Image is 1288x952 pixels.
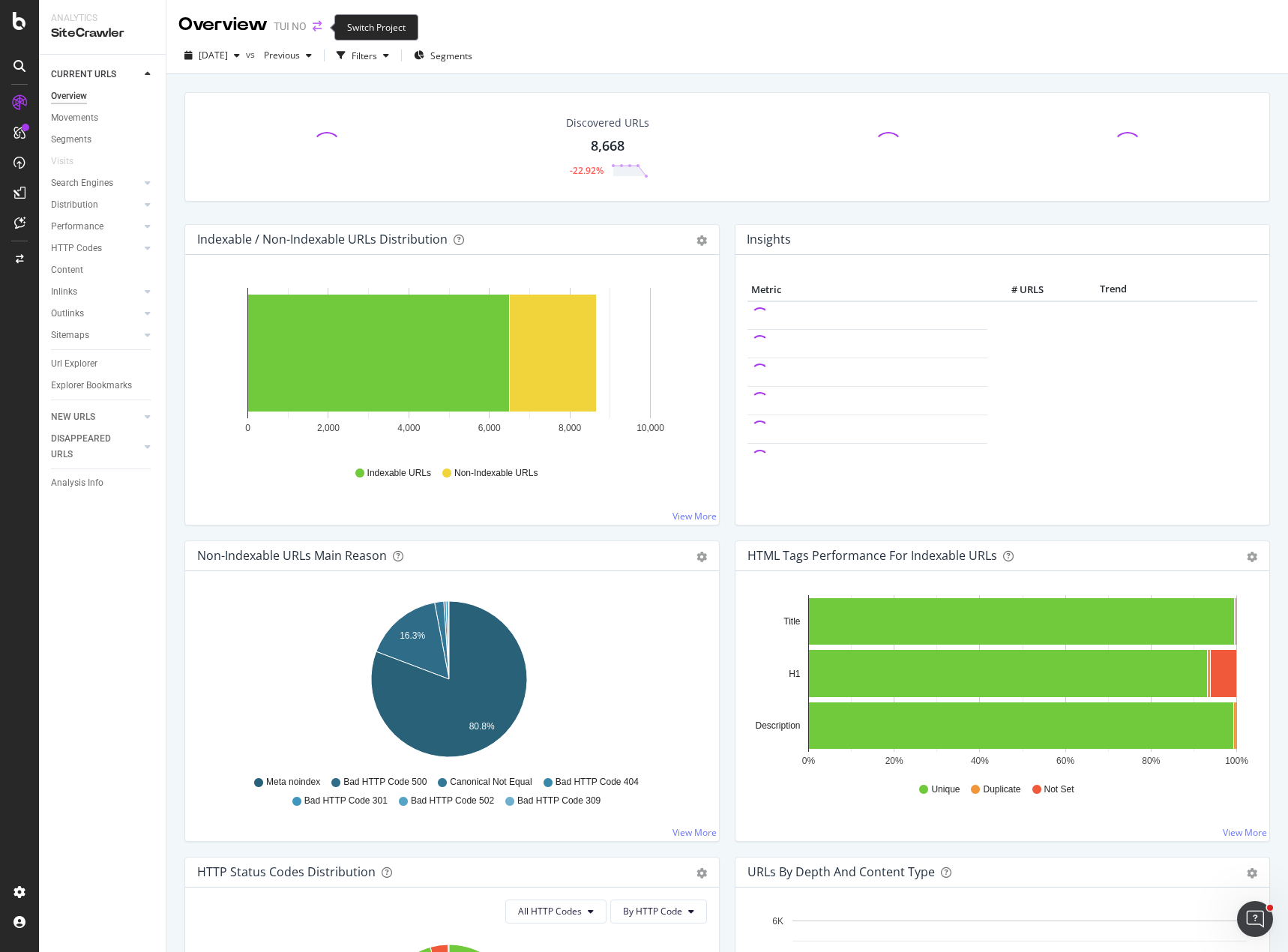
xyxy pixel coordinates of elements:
[51,110,98,126] div: Movements
[51,356,155,372] a: Url Explorer
[983,783,1020,796] span: Duplicate
[518,905,582,918] span: All HTTP Codes
[1225,756,1248,766] text: 100%
[1237,901,1273,937] iframe: Intercom live chat
[317,423,340,433] text: 2,000
[51,431,140,463] a: DISAPPEARED URLS
[51,262,155,278] a: Content
[51,431,127,463] div: DISAPPEARED URLS
[1056,756,1074,766] text: 60%
[478,423,501,433] text: 6,000
[408,43,478,67] button: Segments
[258,43,318,67] button: Previous
[400,630,425,641] text: 16.3%
[274,19,307,34] div: TUI NO
[591,136,625,156] div: 8,668
[51,197,140,213] a: Distribution
[1142,756,1160,766] text: 80%
[197,279,702,453] svg: A chart.
[51,219,103,235] div: Performance
[51,284,77,300] div: Inlinks
[197,595,702,769] svg: A chart.
[931,783,960,796] span: Unique
[885,756,903,766] text: 20%
[197,232,448,247] div: Indexable / Non-Indexable URLs Distribution
[51,197,98,213] div: Distribution
[51,219,140,235] a: Performance
[51,132,155,148] a: Segments
[51,175,113,191] div: Search Engines
[747,229,791,250] h4: Insights
[51,67,140,82] a: CURRENT URLS
[772,916,783,927] text: 6K
[747,595,1252,769] svg: A chart.
[469,721,495,732] text: 80.8%
[802,756,816,766] text: 0%
[51,328,140,343] a: Sitemaps
[696,552,707,562] div: gear
[430,49,472,62] span: Segments
[51,88,155,104] a: Overview
[789,669,801,679] text: H1
[51,306,140,322] a: Outlinks
[1223,826,1267,839] a: View More
[51,356,97,372] div: Url Explorer
[747,279,987,301] th: Metric
[1247,552,1257,562] div: gear
[755,720,800,731] text: Description
[411,795,494,807] span: Bad HTTP Code 502
[178,12,268,37] div: Overview
[51,25,154,42] div: SiteCrawler
[51,306,84,322] div: Outlinks
[51,328,89,343] div: Sitemaps
[51,409,140,425] a: NEW URLS
[450,776,532,789] span: Canonical Not Equal
[352,49,377,62] div: Filters
[556,776,639,789] span: Bad HTTP Code 404
[367,467,431,480] span: Indexable URLs
[971,756,989,766] text: 40%
[672,510,717,522] a: View More
[397,423,420,433] text: 4,000
[610,900,707,924] button: By HTTP Code
[334,14,418,40] div: Switch Project
[197,864,376,879] div: HTTP Status Codes Distribution
[1047,279,1179,301] th: Trend
[51,132,91,148] div: Segments
[747,864,935,879] div: URLs by Depth and Content Type
[343,776,427,789] span: Bad HTTP Code 500
[987,279,1047,301] th: # URLS
[454,467,538,480] span: Non-Indexable URLs
[199,49,228,61] span: 2025 Sep. 24th
[570,164,604,177] div: -22.92%
[51,110,155,126] a: Movements
[313,21,322,31] div: arrow-right-arrow-left
[696,235,707,246] div: gear
[246,48,258,61] span: vs
[51,475,155,491] a: Analysis Info
[51,378,132,394] div: Explorer Bookmarks
[1247,868,1257,879] div: gear
[331,43,395,67] button: Filters
[51,409,95,425] div: NEW URLS
[783,616,801,627] text: Title
[258,49,300,61] span: Previous
[51,241,140,256] a: HTTP Codes
[51,12,154,25] div: Analytics
[51,475,103,491] div: Analysis Info
[51,154,73,169] div: Visits
[517,795,601,807] span: Bad HTTP Code 309
[51,378,155,394] a: Explorer Bookmarks
[197,548,387,563] div: Non-Indexable URLs Main Reason
[672,826,717,839] a: View More
[747,548,997,563] div: HTML Tags Performance for Indexable URLs
[51,175,140,191] a: Search Engines
[266,776,320,789] span: Meta noindex
[245,423,250,433] text: 0
[51,88,87,104] div: Overview
[505,900,607,924] button: All HTTP Codes
[51,67,116,82] div: CURRENT URLS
